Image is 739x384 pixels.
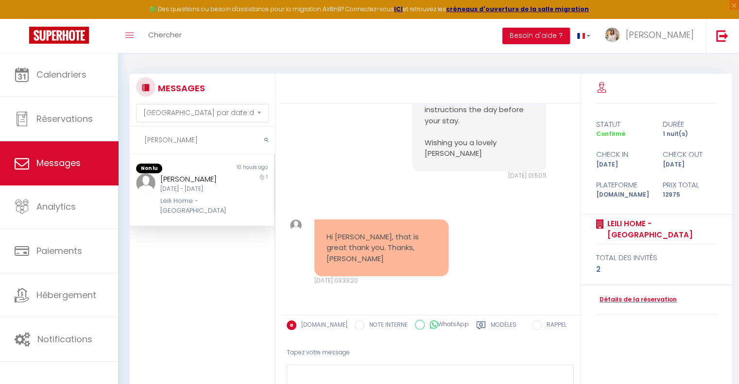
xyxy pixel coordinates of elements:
div: [DOMAIN_NAME] [590,190,656,200]
div: 1 nuit(s) [656,130,723,139]
a: Chercher [141,19,189,53]
img: ... [605,28,619,42]
span: Non lu [136,164,162,173]
div: 10 hours ago [202,164,274,173]
div: [DATE] [656,160,723,169]
div: [PERSON_NAME] [160,173,232,185]
button: Besoin d'aide ? [502,28,570,44]
img: Super Booking [29,27,89,44]
span: Chercher [148,30,182,40]
span: 1 [266,173,268,181]
h3: MESSAGES [155,77,205,99]
label: Modèles [491,320,516,333]
div: check out [656,149,723,160]
div: Prix total [656,179,723,191]
label: [DOMAIN_NAME] [296,320,347,331]
div: [DATE] 01:50:11 [412,171,546,181]
div: 12975 [656,190,723,200]
span: Calendriers [36,68,86,81]
label: NOTE INTERNE [364,320,408,331]
span: Confirmé [596,130,625,138]
a: Détails de la réservation [596,295,677,304]
div: total des invités [596,252,717,264]
span: [PERSON_NAME] [626,29,694,41]
span: Messages [36,157,81,169]
div: durée [656,118,723,130]
a: créneaux d'ouverture de la salle migration [446,5,589,13]
a: Leili Home - [GEOGRAPHIC_DATA] [604,218,717,241]
div: check in [590,149,656,160]
img: ... [290,219,302,231]
label: WhatsApp [425,320,469,331]
div: Leili Home - [GEOGRAPHIC_DATA] [160,196,232,216]
span: Notifications [37,333,92,345]
a: ... [PERSON_NAME] [598,19,706,53]
pre: Hi [PERSON_NAME], that is great thank you. Thanks, [PERSON_NAME] [327,232,436,265]
a: ICI [394,5,403,13]
div: Tapez votre message [287,341,574,365]
span: Hébergement [36,289,96,301]
div: statut [590,118,656,130]
div: 2 [596,264,717,275]
label: RAPPEL [542,320,567,331]
div: [DATE] [590,160,656,169]
div: Plateforme [590,179,656,191]
input: Rechercher un mot clé [130,127,275,154]
div: [DATE] - [DATE] [160,184,232,194]
button: Ouvrir le widget de chat LiveChat [8,4,37,33]
div: [DATE] 03:33:20 [314,276,448,285]
span: Analytics [36,200,76,213]
span: Paiements [36,245,82,257]
img: ... [136,173,155,193]
span: Réservations [36,113,93,125]
img: logout [716,30,728,42]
